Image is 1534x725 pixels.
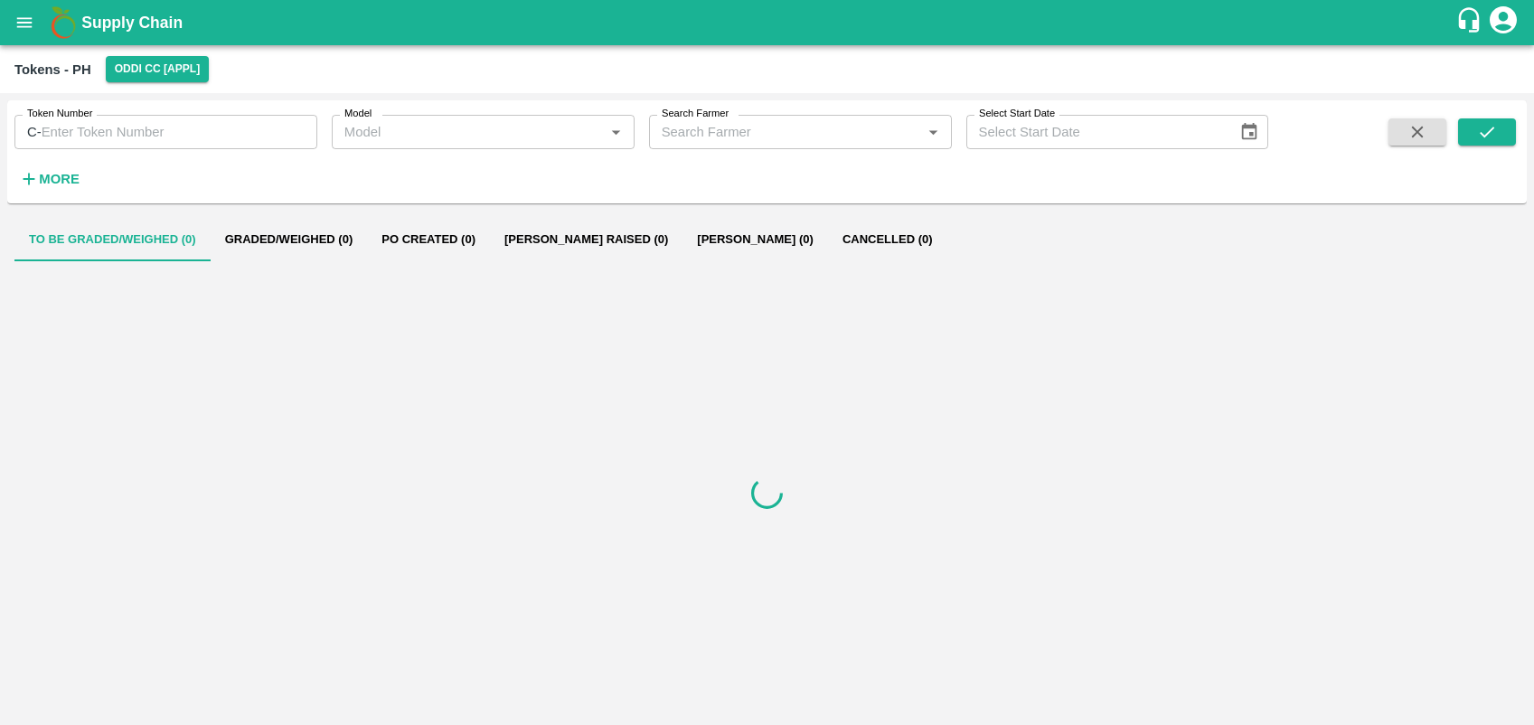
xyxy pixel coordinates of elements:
label: Model [344,107,372,121]
button: Select DC [106,56,210,82]
button: Open [921,120,945,144]
div: customer-support [1455,6,1487,39]
button: Open [604,120,627,144]
div: C- [14,115,317,149]
input: Search Farmer [654,120,917,144]
label: Select Start Date [979,107,1055,121]
input: Select Start Date [966,115,1226,149]
button: To be Graded/Weighed (0) [14,218,211,261]
div: account of current user [1487,4,1520,42]
strong: More [39,172,80,186]
input: Enter Token Number [42,115,317,149]
div: Tokens - PH [14,58,91,81]
b: Supply Chain [81,14,183,32]
button: Graded/Weighed (0) [211,218,368,261]
a: Supply Chain [81,10,1455,35]
button: Cancelled (0) [828,218,947,261]
button: [PERSON_NAME] (0) [682,218,828,261]
button: [PERSON_NAME] Raised (0) [490,218,682,261]
button: More [14,164,84,194]
input: Model [337,120,599,144]
button: Choose date [1232,115,1266,149]
label: Search Farmer [662,107,729,121]
img: logo [45,5,81,41]
button: Po Created (0) [367,218,490,261]
label: Token Number [27,107,92,121]
button: open drawer [4,2,45,43]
